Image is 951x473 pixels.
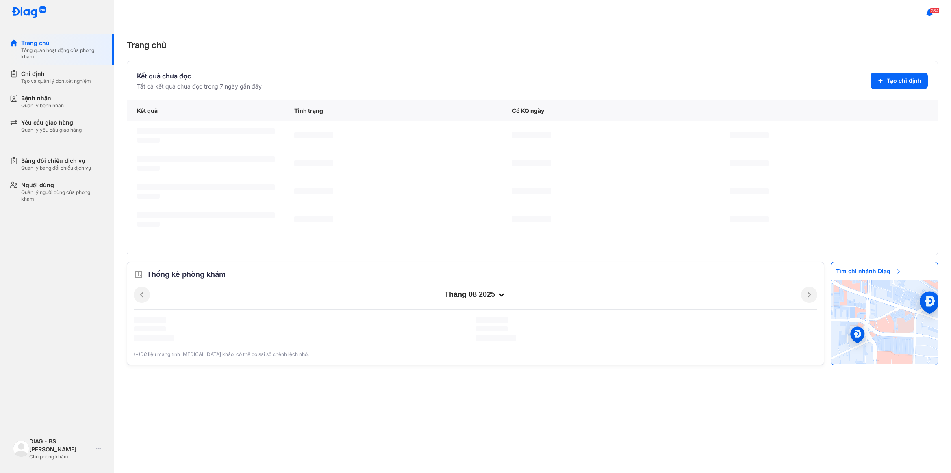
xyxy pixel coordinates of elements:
[512,132,551,138] span: ‌
[137,212,275,218] span: ‌
[21,157,91,165] div: Bảng đối chiếu dịch vụ
[294,188,333,194] span: ‌
[730,160,769,166] span: ‌
[21,47,104,60] div: Tổng quan hoạt động của phòng khám
[475,335,516,341] span: ‌
[21,78,91,84] div: Tạo và quản lý đơn xét nghiệm
[134,335,174,341] span: ‌
[887,77,921,85] span: Tạo chỉ định
[512,188,551,194] span: ‌
[294,132,333,138] span: ‌
[134,326,166,331] span: ‌
[21,102,64,109] div: Quản lý bệnh nhân
[137,156,275,162] span: ‌
[730,216,769,222] span: ‌
[871,73,928,89] button: Tạo chỉ định
[137,194,160,199] span: ‌
[512,160,551,166] span: ‌
[13,441,29,457] img: logo
[134,317,166,323] span: ‌
[137,128,275,134] span: ‌
[137,82,262,91] div: Tất cả kết quả chưa đọc trong 7 ngày gần đây
[512,216,551,222] span: ‌
[134,351,817,358] div: (*)Dữ liệu mang tính [MEDICAL_DATA] khảo, có thể có sai số chênh lệch nhỏ.
[21,94,64,102] div: Bệnh nhân
[21,127,82,133] div: Quản lý yêu cầu giao hàng
[475,326,508,331] span: ‌
[475,317,508,323] span: ‌
[21,189,104,202] div: Quản lý người dùng của phòng khám
[137,138,160,143] span: ‌
[29,437,92,454] div: DIAG - BS [PERSON_NAME]
[127,100,284,121] div: Kết quả
[29,454,92,460] div: Chủ phòng khám
[294,216,333,222] span: ‌
[294,160,333,166] span: ‌
[21,119,82,127] div: Yêu cầu giao hàng
[21,181,104,189] div: Người dùng
[21,165,91,171] div: Quản lý bảng đối chiếu dịch vụ
[11,6,46,19] img: logo
[137,222,160,227] span: ‌
[21,39,104,47] div: Trang chủ
[730,132,769,138] span: ‌
[930,8,940,13] span: 354
[831,262,907,280] span: Tìm chi nhánh Diag
[147,269,226,280] span: Thống kê phòng khám
[284,100,502,121] div: Tình trạng
[730,188,769,194] span: ‌
[21,70,91,78] div: Chỉ định
[502,100,720,121] div: Có KQ ngày
[150,290,801,300] div: tháng 08 2025
[137,71,262,81] div: Kết quả chưa đọc
[137,184,275,190] span: ‌
[127,39,938,51] div: Trang chủ
[134,270,143,279] img: order.5a6da16c.svg
[137,166,160,171] span: ‌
